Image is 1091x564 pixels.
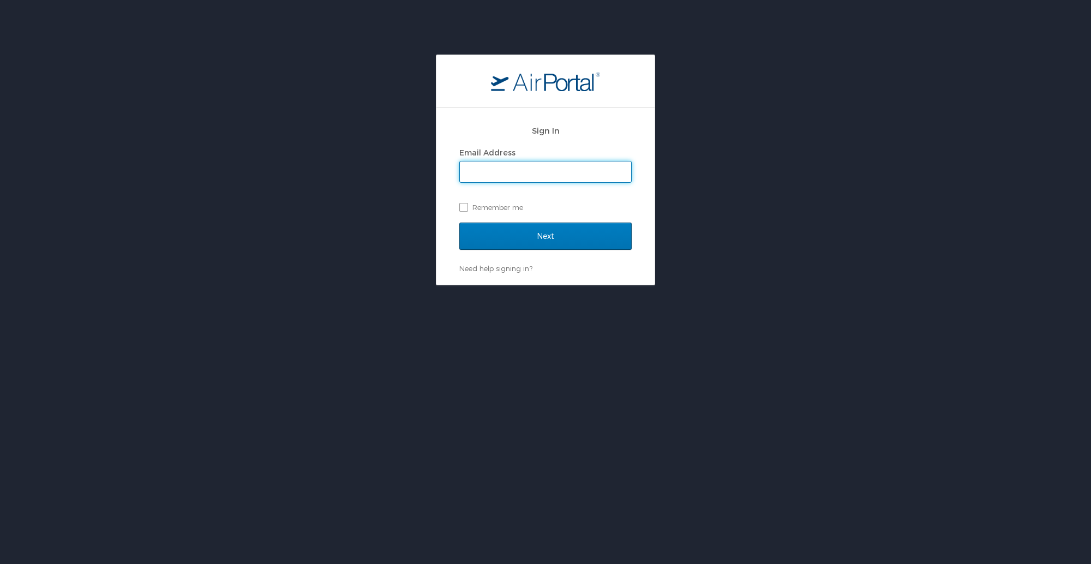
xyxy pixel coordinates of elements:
[459,223,632,250] input: Next
[459,124,632,137] h2: Sign In
[491,71,600,91] img: logo
[459,199,632,215] label: Remember me
[459,148,515,157] label: Email Address
[459,264,532,273] a: Need help signing in?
